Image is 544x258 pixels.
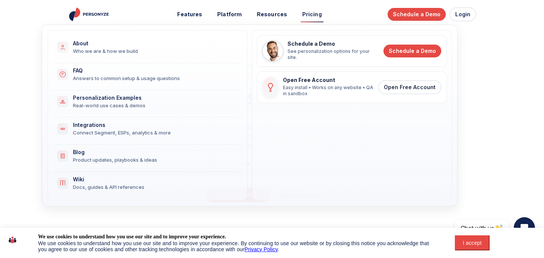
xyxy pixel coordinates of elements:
[297,8,327,22] a: Pricing
[283,77,374,83] div: Open Free Account
[38,240,439,252] div: We use cookies to understand how you use our site and to improve your experience. By continuing t...
[38,233,226,240] div: We use cookies to understand how you use our site and to improve your experience.
[53,171,243,196] a: WikiDocs, guides & API references
[73,48,233,54] div: Who we are & how we build
[73,40,233,47] div: About
[73,68,233,74] div: FAQ
[73,102,233,109] div: Real-world use cases & demos
[283,85,374,97] div: Easy install • Works on any website • QA in sandbox
[60,2,484,27] header: Personyze site header
[459,240,485,246] div: I accept
[73,75,233,82] div: Answers to common setup & usage questions
[252,8,292,22] button: Resources
[455,235,490,250] button: I accept
[73,184,233,190] div: Docs, guides & API references
[73,149,233,156] div: Blog
[263,41,283,61] img: Personyze demo expert
[287,41,379,46] div: Schedule a Demo
[68,8,111,21] a: Personyze home
[378,80,441,94] a: Open Free Account
[42,25,457,206] div: Resources menu
[212,8,247,22] a: Platform
[9,233,16,246] img: icon
[53,90,243,114] a: Personalization ExamplesReal-world use cases & demos
[287,48,379,61] div: See personalization options for your site.
[450,8,476,21] a: Login
[73,122,233,128] div: Integrations
[172,8,327,22] nav: Main menu
[73,95,233,101] div: Personalization Examples
[53,63,243,87] a: FAQAnswers to common setup & usage questions
[244,246,278,252] a: Privacy Policy
[68,8,111,21] img: Personyze
[383,45,441,57] a: Schedule a Demo
[73,176,233,183] div: Wiki
[53,144,243,168] a: BlogProduct updates, playbooks & ideas
[53,35,243,60] a: AboutWho we are & how we build
[73,129,233,136] div: Connect Segment, ESPs, analytics & more
[73,156,233,163] div: Product updates, playbooks & ideas
[388,8,446,21] a: Schedule a Demo
[172,8,207,22] button: Features
[53,117,243,141] a: IntegrationsConnect Segment, ESPs, analytics & more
